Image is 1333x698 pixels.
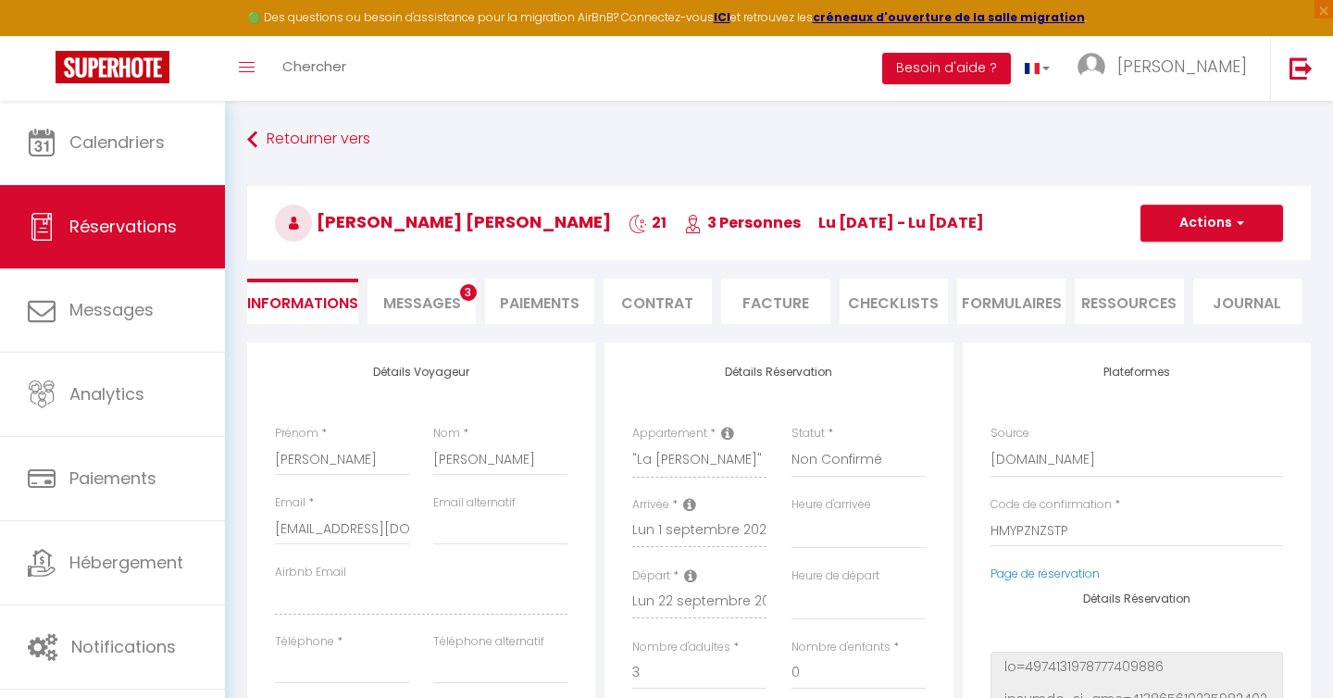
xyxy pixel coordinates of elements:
[632,567,670,585] label: Départ
[818,212,984,233] span: lu [DATE] - lu [DATE]
[990,425,1029,442] label: Source
[275,210,611,233] span: [PERSON_NAME] [PERSON_NAME]
[1140,205,1283,242] button: Actions
[791,425,825,442] label: Statut
[990,496,1112,514] label: Code de confirmation
[632,639,730,656] label: Nombre d'adultes
[1117,55,1247,78] span: [PERSON_NAME]
[604,279,712,324] li: Contrat
[69,551,183,574] span: Hébergement
[460,284,477,301] span: 3
[684,212,801,233] span: 3 Personnes
[247,123,1311,156] a: Retourner vers
[1289,56,1313,80] img: logout
[433,494,516,512] label: Email alternatif
[957,279,1065,324] li: FORMULAIRES
[69,298,154,321] span: Messages
[71,635,176,658] span: Notifications
[632,366,925,379] h4: Détails Réservation
[69,382,144,405] span: Analytics
[721,279,829,324] li: Facture
[840,279,948,324] li: CHECKLISTS
[791,567,879,585] label: Heure de départ
[1075,279,1183,324] li: Ressources
[56,51,169,83] img: Super Booking
[275,494,305,512] label: Email
[990,566,1100,581] a: Page de réservation
[433,425,460,442] label: Nom
[714,9,730,25] a: ICI
[275,425,318,442] label: Prénom
[629,212,666,233] span: 21
[485,279,593,324] li: Paiements
[813,9,1085,25] a: créneaux d'ouverture de la salle migration
[275,633,334,651] label: Téléphone
[791,496,871,514] label: Heure d'arrivée
[275,564,346,581] label: Airbnb Email
[632,496,669,514] label: Arrivée
[990,366,1283,379] h4: Plateformes
[1193,279,1302,324] li: Journal
[282,56,346,76] span: Chercher
[1078,53,1105,81] img: ...
[69,215,177,238] span: Réservations
[268,36,360,101] a: Chercher
[69,131,165,154] span: Calendriers
[1064,36,1270,101] a: ... [PERSON_NAME]
[990,592,1283,605] h4: Détails Réservation
[791,639,891,656] label: Nombre d'enfants
[383,293,461,314] span: Messages
[275,366,567,379] h4: Détails Voyageur
[882,53,1011,84] button: Besoin d'aide ?
[632,425,707,442] label: Appartement
[69,467,156,490] span: Paiements
[433,633,544,651] label: Téléphone alternatif
[247,279,358,324] li: Informations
